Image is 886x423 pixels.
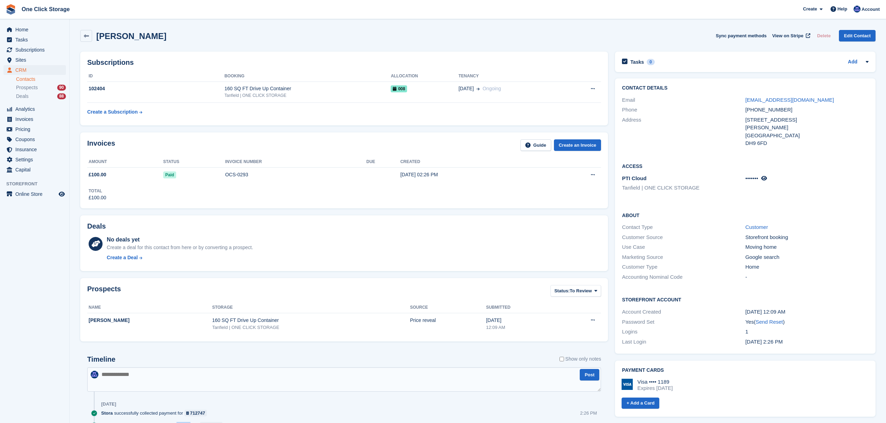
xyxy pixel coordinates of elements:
[107,236,253,244] div: No deals yet
[622,184,745,192] li: Tanfield | ONE CLICK STORAGE
[224,92,391,99] div: Tanfield | ONE CLICK STORAGE
[647,59,655,65] div: 0
[745,263,869,271] div: Home
[87,71,224,82] th: ID
[15,189,57,199] span: Online Store
[15,124,57,134] span: Pricing
[101,401,116,407] div: [DATE]
[756,319,783,325] a: Send Reset
[16,93,29,100] span: Deals
[107,254,253,261] a: Create a Deal
[716,30,767,41] button: Sync payment methods
[87,108,138,116] div: Create a Subscription
[15,35,57,45] span: Tasks
[848,58,857,66] a: Add
[101,410,210,416] div: successfully collected payment for
[16,93,66,100] a: Deals 88
[622,106,745,114] div: Phone
[622,328,745,336] div: Logins
[224,85,391,92] div: 160 SQ FT Drive Up Container
[87,302,212,313] th: Name
[745,233,869,241] div: Storefront booking
[3,114,66,124] a: menu
[15,45,57,55] span: Subscriptions
[3,124,66,134] a: menu
[570,287,592,294] span: To Review
[96,31,166,41] h2: [PERSON_NAME]
[622,273,745,281] div: Accounting Nominal Code
[89,171,106,178] span: £100.00
[3,155,66,164] a: menu
[622,175,646,181] span: PTI Cloud
[400,156,545,168] th: Created
[622,379,633,390] img: Visa Logo
[212,302,410,313] th: Storage
[16,84,66,91] a: Prospects 90
[225,156,366,168] th: Invoice number
[16,76,66,83] a: Contacts
[745,106,869,114] div: [PHONE_NUMBER]
[163,171,176,178] span: Paid
[15,65,57,75] span: CRM
[3,104,66,114] a: menu
[622,116,745,147] div: Address
[87,85,224,92] div: 102404
[622,253,745,261] div: Marketing Source
[15,25,57,34] span: Home
[772,32,803,39] span: View on Stripe
[839,30,876,41] a: Edit Contact
[3,65,66,75] a: menu
[622,308,745,316] div: Account Created
[745,339,783,345] time: 2025-08-19 13:26:26 UTC
[57,85,66,91] div: 90
[458,71,564,82] th: Tenancy
[89,194,106,201] div: £100.00
[862,6,880,13] span: Account
[745,124,869,132] div: [PERSON_NAME]
[745,273,869,281] div: -
[745,318,869,326] div: Yes
[212,317,410,324] div: 160 SQ FT Drive Up Container
[745,224,768,230] a: Customer
[622,233,745,241] div: Customer Source
[637,379,673,385] div: Visa •••• 1189
[814,30,833,41] button: Delete
[87,285,121,298] h2: Prospects
[745,97,834,103] a: [EMAIL_ADDRESS][DOMAIN_NAME]
[3,55,66,65] a: menu
[560,355,601,363] label: Show only notes
[838,6,847,13] span: Help
[754,319,784,325] span: ( )
[637,385,673,391] div: Expires [DATE]
[87,106,142,118] a: Create a Subscription
[520,139,551,151] a: Guide
[107,254,138,261] div: Create a Deal
[769,30,812,41] a: View on Stripe
[89,317,212,324] div: [PERSON_NAME]
[745,175,758,181] span: •••••••
[391,85,407,92] span: 008
[6,180,69,187] span: Storefront
[854,6,861,13] img: Thomas
[745,243,869,251] div: Moving home
[87,222,106,230] h2: Deals
[410,317,486,324] div: Price reveal
[622,318,745,326] div: Password Set
[622,338,745,346] div: Last Login
[3,189,66,199] a: menu
[6,4,16,15] img: stora-icon-8386f47178a22dfd0bd8f6a31ec36ba5ce8667c1dd55bd0f319d3a0aa187defe.svg
[15,155,57,164] span: Settings
[622,211,869,218] h2: About
[400,171,545,178] div: [DATE] 02:26 PM
[745,308,869,316] div: [DATE] 12:09 AM
[87,59,601,67] h2: Subscriptions
[550,285,601,297] button: Status: To Review
[580,410,597,416] div: 2:26 PM
[15,114,57,124] span: Invoices
[622,162,869,169] h2: Access
[212,324,410,331] div: Tanfield | ONE CLICK STORAGE
[482,86,501,91] span: Ongoing
[185,410,207,416] a: 712747
[745,116,869,124] div: [STREET_ADDRESS]
[87,355,115,363] h2: Timeline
